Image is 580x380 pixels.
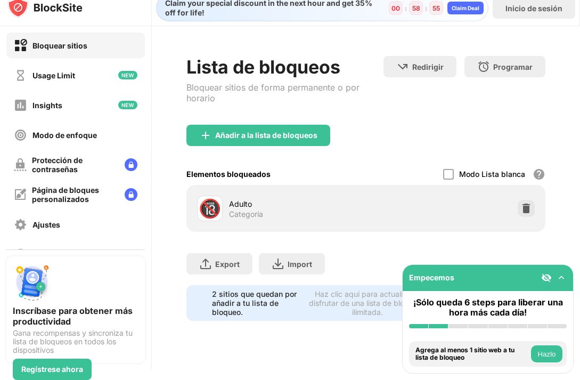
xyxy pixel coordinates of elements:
[14,39,27,52] img: block-on.svg
[505,4,562,13] div: Inicio de sesión
[412,4,420,12] div: 58
[541,272,552,283] img: eye-not-visible.svg
[391,4,400,12] div: 00
[14,69,27,82] img: time-usage-off.svg
[14,188,27,201] img: customize-block-page-off.svg
[14,218,27,231] img: settings-off.svg
[556,272,567,283] img: omni-setup-toggle.svg
[13,305,138,327] div: Inscríbase para obtener más productividad
[307,289,428,317] div: Haz clic aquí para actualizar y disfrutar de una lista de bloqueos ilimitada.
[415,346,528,362] div: Agrega al menos 1 sitio web a tu lista de bloqueo
[423,2,429,14] div: :
[409,297,567,318] div: ¡Sólo queda 6 steps para liberar una hora más cada día!
[14,248,27,261] img: about-off.svg
[531,345,562,362] button: Hazlo
[13,263,51,301] img: push-signup.svg
[32,71,75,80] div: Usage Limit
[32,220,60,229] div: Ajustes
[14,158,27,171] img: password-protection-off.svg
[32,156,116,174] div: Protección de contraseñas
[215,131,317,140] div: Añadir a la lista de bloqueos
[199,198,221,220] div: 🔞
[459,169,525,179] div: Modo Lista blanca
[215,260,240,269] div: Export
[21,365,83,374] div: Regístrese ahora
[452,5,479,11] div: Claim Deal
[125,188,137,201] img: lock-menu.svg
[14,99,27,112] img: insights-off.svg
[229,209,263,219] div: Categoría
[186,82,383,103] div: Bloquear sitios de forma permanente o por horario
[403,2,409,14] div: :
[32,101,62,110] div: Insights
[14,128,27,142] img: focus-off.svg
[432,4,440,12] div: 55
[493,62,533,71] div: Programar
[118,71,137,79] img: new-icon.svg
[125,158,137,171] img: lock-menu.svg
[186,56,383,78] div: Lista de bloqueos
[229,198,366,209] div: Adulto
[118,101,137,109] img: new-icon.svg
[212,289,300,317] div: 2 sitios que quedan por añadir a tu lista de bloqueo.
[32,131,97,140] div: Modo de enfoque
[288,260,312,269] div: Import
[186,169,271,179] div: Elementos bloqueados
[32,185,116,204] div: Página de bloques personalizados
[409,273,454,282] div: Empecemos
[412,62,444,71] div: Redirigir
[32,41,87,50] div: Bloquear sitios
[13,329,138,354] div: Gana recompensas y sincroniza tu lista de bloqueos en todos los dispositivos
